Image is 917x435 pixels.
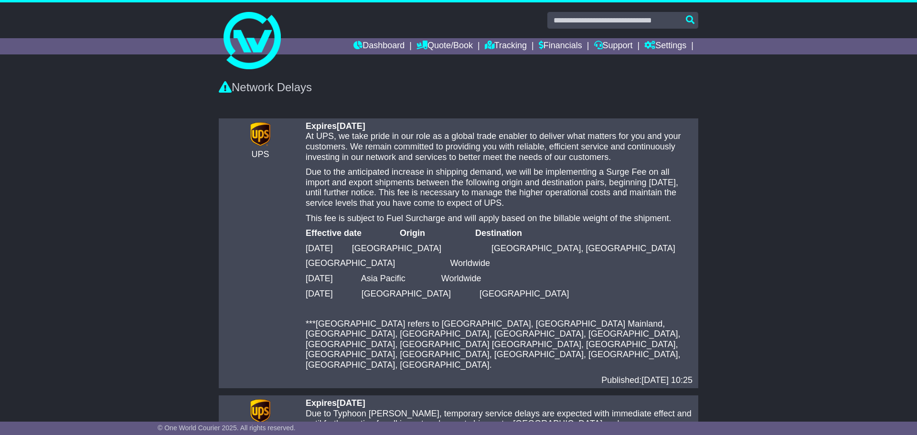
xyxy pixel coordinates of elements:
div: Network Delays [219,81,698,95]
span: [DATE] [337,398,365,408]
a: Financials [539,38,582,54]
img: CarrierLogo [247,398,273,424]
p: ***[GEOGRAPHIC_DATA] refers to [GEOGRAPHIC_DATA], [GEOGRAPHIC_DATA] Mainland, [GEOGRAPHIC_DATA], ... [306,319,693,371]
p: [GEOGRAPHIC_DATA] Worldwide [306,258,693,269]
a: Quote/Book [416,38,473,54]
a: Settings [644,38,686,54]
p: At UPS, we take pride in our role as a global trade enabler to deliver what matters for you and y... [306,131,693,162]
span: [DATE] 10:25 [641,375,693,385]
div: UPS [224,149,296,160]
p: Due to the anticipated increase in shipping demand, we will be implementing a Surge Fee on all im... [306,167,693,208]
img: CarrierLogo [247,121,273,147]
p: [DATE] [GEOGRAPHIC_DATA] [GEOGRAPHIC_DATA] [306,289,693,299]
a: Tracking [485,38,527,54]
span: [DATE] [337,121,365,131]
div: Expires [306,398,693,409]
p: [DATE] Asia Pacific Worldwide [306,274,693,284]
a: Dashboard [353,38,405,54]
p: [DATE] [GEOGRAPHIC_DATA] [GEOGRAPHIC_DATA], [GEOGRAPHIC_DATA] [306,244,693,254]
strong: Effective date Origin Destination [306,228,522,238]
div: Expires [306,121,693,132]
p: This fee is subject to Fuel Surcharge and will apply based on the billable weight of the shipment. [306,213,693,224]
a: Support [594,38,633,54]
div: Published: [306,375,693,386]
span: © One World Courier 2025. All rights reserved. [158,424,296,432]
